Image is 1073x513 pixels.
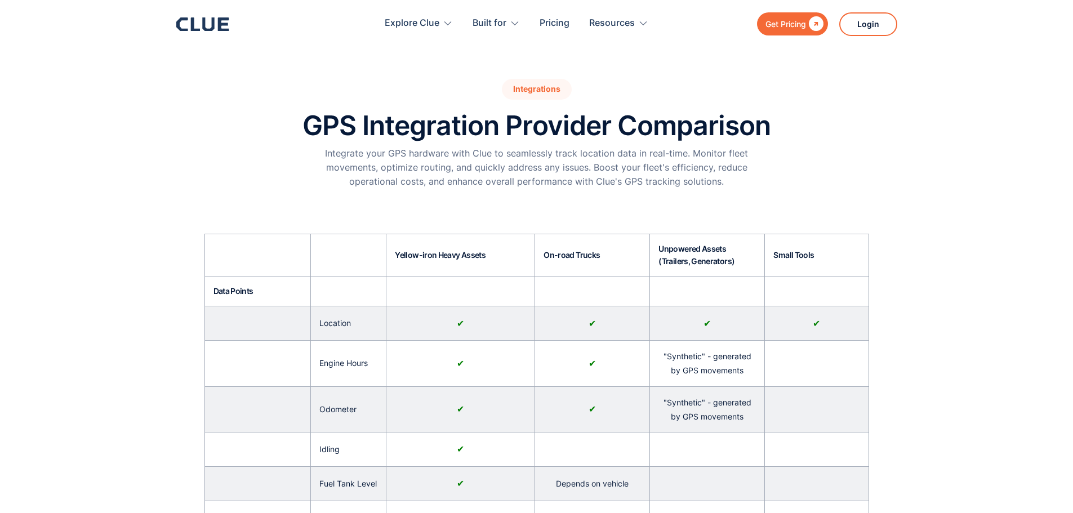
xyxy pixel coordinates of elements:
[395,249,486,261] h2: Yellow-iron Heavy Assets
[773,249,814,261] h2: Small Tools
[806,17,823,31] div: 
[457,356,464,371] p: ✔
[544,249,600,261] h2: On-road Trucks
[589,356,596,371] p: ✔
[457,476,464,490] p: ✔
[319,355,368,372] h3: Engine Hours
[319,315,351,332] h3: Location
[589,316,596,331] p: ✔
[765,17,806,31] div: Get Pricing
[385,6,439,41] div: Explore Clue
[319,441,340,458] h3: Idling
[385,6,453,41] div: Explore Clue
[473,6,520,41] div: Built for
[473,6,506,41] div: Built for
[502,79,572,100] div: Integrations
[839,12,897,36] a: Login
[457,442,464,456] p: ✔
[556,476,629,490] p: Depends on vehicle
[302,111,771,141] h1: GPS Integration Provider Comparison
[813,316,820,331] p: ✔
[457,402,464,416] p: ✔
[757,12,828,35] a: Get Pricing
[589,402,596,416] p: ✔
[306,146,768,189] p: Integrate your GPS hardware with Clue to seamlessly track location data in real-time. Monitor fle...
[319,475,377,492] h3: Fuel Tank Level
[589,6,648,41] div: Resources
[658,395,756,423] p: "Synthetic" - generated by GPS movements
[589,6,635,41] div: Resources
[658,349,756,377] p: "Synthetic" - generated by GPS movements
[540,6,569,41] a: Pricing
[704,316,711,331] p: ✔
[658,243,756,267] h2: Unpowered Assets (Trailers, Generators)
[319,401,357,418] h3: Odometer
[213,285,253,297] h2: Data Points
[457,316,464,331] p: ✔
